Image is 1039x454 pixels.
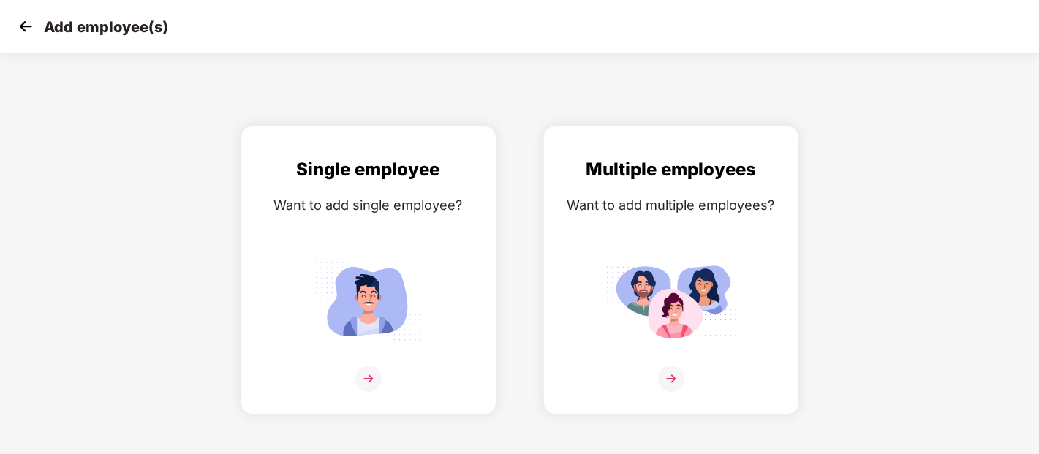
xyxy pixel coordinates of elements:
[658,366,684,392] img: svg+xml;base64,PHN2ZyB4bWxucz0iaHR0cDovL3d3dy53My5vcmcvMjAwMC9zdmciIHdpZHRoPSIzNiIgaGVpZ2h0PSIzNi...
[256,156,481,184] div: Single employee
[256,194,481,216] div: Want to add single employee?
[303,255,434,347] img: svg+xml;base64,PHN2ZyB4bWxucz0iaHR0cDovL3d3dy53My5vcmcvMjAwMC9zdmciIGlkPSJTaW5nbGVfZW1wbG95ZWUiIH...
[15,15,37,37] img: svg+xml;base64,PHN2ZyB4bWxucz0iaHR0cDovL3d3dy53My5vcmcvMjAwMC9zdmciIHdpZHRoPSIzMCIgaGVpZ2h0PSIzMC...
[559,156,784,184] div: Multiple employees
[44,18,168,36] p: Add employee(s)
[559,194,784,216] div: Want to add multiple employees?
[355,366,382,392] img: svg+xml;base64,PHN2ZyB4bWxucz0iaHR0cDovL3d3dy53My5vcmcvMjAwMC9zdmciIHdpZHRoPSIzNiIgaGVpZ2h0PSIzNi...
[605,255,737,347] img: svg+xml;base64,PHN2ZyB4bWxucz0iaHR0cDovL3d3dy53My5vcmcvMjAwMC9zdmciIGlkPSJNdWx0aXBsZV9lbXBsb3llZS...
